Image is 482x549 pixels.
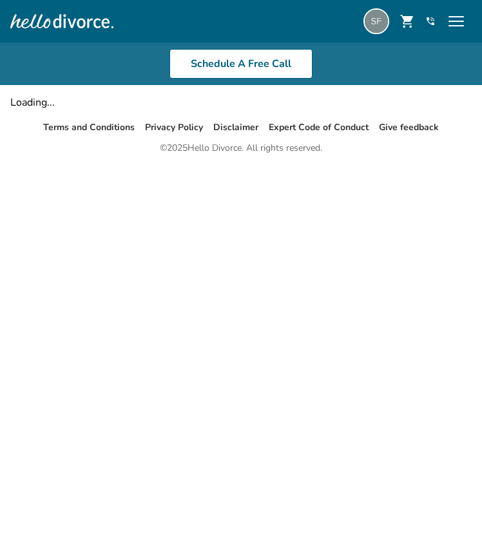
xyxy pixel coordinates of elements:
[363,8,389,34] img: singlefileline@hellodivorce.com
[213,120,258,135] li: Disclaimer
[145,121,203,133] a: Privacy Policy
[269,121,369,133] a: Expert Code of Conduct
[10,95,472,110] div: Loading...
[160,140,322,156] div: © 2025 Hello Divorce. All rights reserved.
[400,14,415,29] span: shopping_cart
[169,49,313,79] a: Schedule A Free Call
[425,16,436,26] a: phone_in_talk
[43,121,135,133] a: Terms and Conditions
[379,120,439,135] li: Give feedback
[446,11,467,32] span: menu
